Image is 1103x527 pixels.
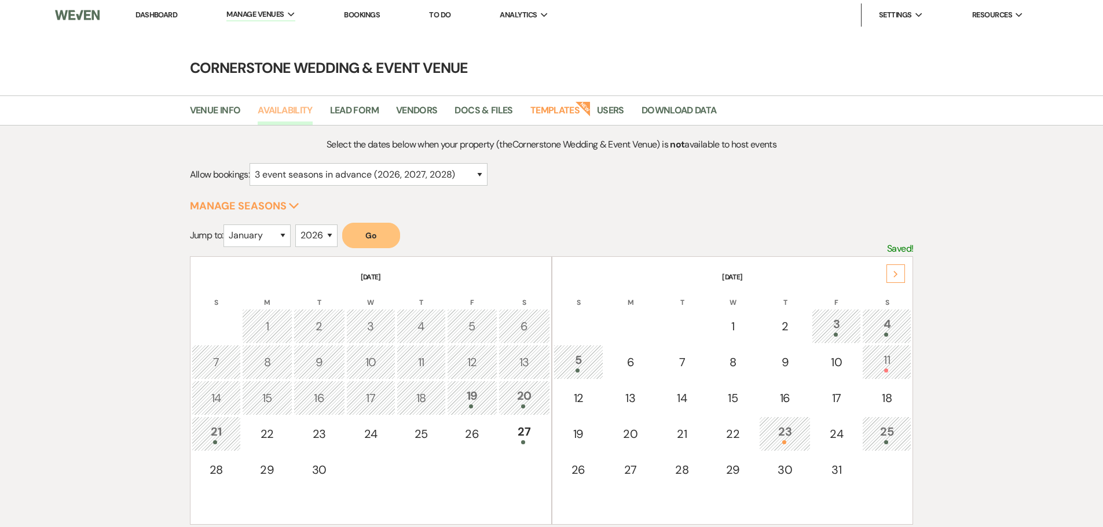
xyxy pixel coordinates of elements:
div: 30 [765,461,804,478]
strong: New [575,100,591,116]
div: 11 [403,353,439,371]
div: 23 [765,423,804,444]
th: [DATE] [192,258,550,282]
div: 15 [248,389,286,407]
div: 1 [248,318,286,335]
span: Allow bookings: [190,168,250,180]
div: 27 [611,461,650,478]
div: 11 [869,351,905,373]
div: 22 [714,425,752,443]
div: 28 [198,461,234,478]
div: 12 [453,353,491,371]
span: Jump to: [190,229,223,241]
div: 10 [353,353,389,371]
div: 17 [818,389,855,407]
th: S [192,283,241,308]
span: Settings [879,9,912,21]
th: S [554,283,604,308]
a: Dashboard [135,10,177,20]
img: Weven Logo [55,3,99,27]
a: Download Data [642,103,717,125]
div: 5 [560,351,598,373]
div: 23 [300,425,339,443]
div: 26 [560,461,598,478]
div: 20 [611,425,650,443]
th: W [346,283,395,308]
div: 21 [664,425,700,443]
div: 25 [869,423,905,444]
div: 13 [505,353,544,371]
div: 8 [248,353,286,371]
div: 3 [353,318,389,335]
th: T [759,283,811,308]
th: W [708,283,758,308]
div: 25 [403,425,439,443]
th: F [812,283,861,308]
div: 6 [611,353,650,371]
div: 8 [714,353,752,371]
div: 24 [818,425,855,443]
div: 10 [818,353,855,371]
div: 18 [403,389,439,407]
div: 29 [714,461,752,478]
th: M [242,283,292,308]
span: Resources [972,9,1012,21]
div: 13 [611,389,650,407]
th: S [499,283,550,308]
div: 5 [453,318,491,335]
th: [DATE] [554,258,912,282]
div: 9 [300,353,339,371]
strong: not [670,138,684,150]
div: 7 [664,353,700,371]
a: Templates [530,103,580,125]
a: Bookings [344,10,380,20]
span: Analytics [500,9,537,21]
div: 14 [664,389,700,407]
th: M [604,283,656,308]
a: Docs & Files [455,103,512,125]
a: Vendors [396,103,438,125]
div: 20 [505,387,544,408]
div: 6 [505,318,544,335]
a: Availability [258,103,312,125]
div: 29 [248,461,286,478]
div: 22 [248,425,286,443]
th: T [397,283,446,308]
p: Select the dates below when your property (the Cornerstone Wedding & Event Venue ) is available t... [280,137,823,152]
div: 4 [869,315,905,337]
div: 26 [453,425,491,443]
div: 1 [714,318,752,335]
div: 18 [869,389,905,407]
a: Users [597,103,624,125]
div: 4 [403,318,439,335]
a: To Do [429,10,450,20]
div: 3 [818,315,855,337]
div: 2 [765,318,804,335]
h4: Cornerstone Wedding & Event Venue [135,58,969,78]
div: 19 [560,425,598,443]
div: 7 [198,353,234,371]
div: 24 [353,425,389,443]
div: 2 [300,318,339,335]
th: T [294,283,345,308]
div: 31 [818,461,855,478]
div: 14 [198,389,234,407]
div: 16 [765,389,804,407]
div: 21 [198,423,234,444]
button: Go [342,223,400,248]
th: S [862,283,911,308]
p: Saved! [887,241,913,256]
div: 15 [714,389,752,407]
th: T [657,283,706,308]
div: 17 [353,389,389,407]
div: 30 [300,461,339,478]
div: 27 [505,423,544,444]
button: Manage Seasons [190,201,299,211]
div: 12 [560,389,598,407]
a: Venue Info [190,103,241,125]
div: 19 [453,387,491,408]
a: Lead Form [330,103,379,125]
div: 9 [765,353,804,371]
th: F [447,283,497,308]
span: Manage Venues [226,9,284,20]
